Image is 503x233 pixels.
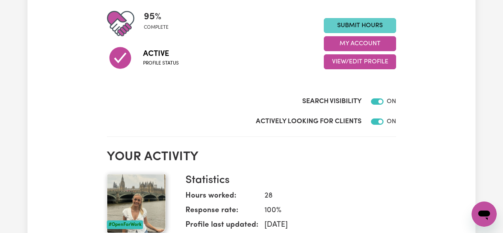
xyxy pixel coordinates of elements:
span: ON [387,118,396,125]
dt: Response rate: [185,205,258,220]
iframe: Button to launch messaging window [472,202,497,227]
dd: 28 [258,190,390,202]
h2: Your activity [107,150,396,165]
span: ON [387,98,396,105]
button: My Account [324,36,396,51]
div: #OpenForWork [107,220,143,229]
dd: 100 % [258,205,390,216]
button: View/Edit Profile [324,54,396,69]
label: Actively Looking for Clients [256,116,362,127]
h3: Statistics [185,174,390,187]
span: Active [143,48,179,60]
label: Search Visibility [302,96,362,107]
span: complete [144,24,169,31]
span: Profile status [143,60,179,67]
dt: Hours worked: [185,190,258,205]
div: Profile completeness: 95% [144,10,175,37]
dd: [DATE] [258,220,390,231]
img: Your profile picture [107,174,166,233]
a: Submit Hours [324,18,396,33]
span: 95 % [144,10,169,24]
